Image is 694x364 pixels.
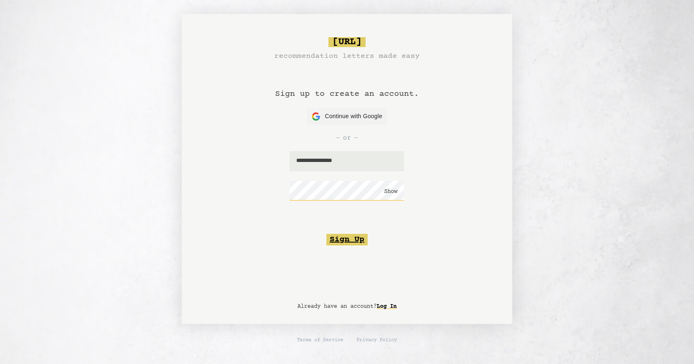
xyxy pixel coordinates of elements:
span: or [343,133,351,143]
button: Sign Up [326,234,368,245]
a: Log In [377,300,397,313]
a: Privacy Policy [357,337,397,344]
span: Continue with Google [325,112,383,121]
a: Terms of Service [297,337,343,344]
h3: recommendation letters made easy [274,50,420,62]
p: Already have an account? [297,302,397,311]
h1: Sign up to create an account. [275,62,419,108]
span: [URL] [328,37,366,47]
button: Show [384,188,397,196]
button: Continue with Google [307,108,387,125]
